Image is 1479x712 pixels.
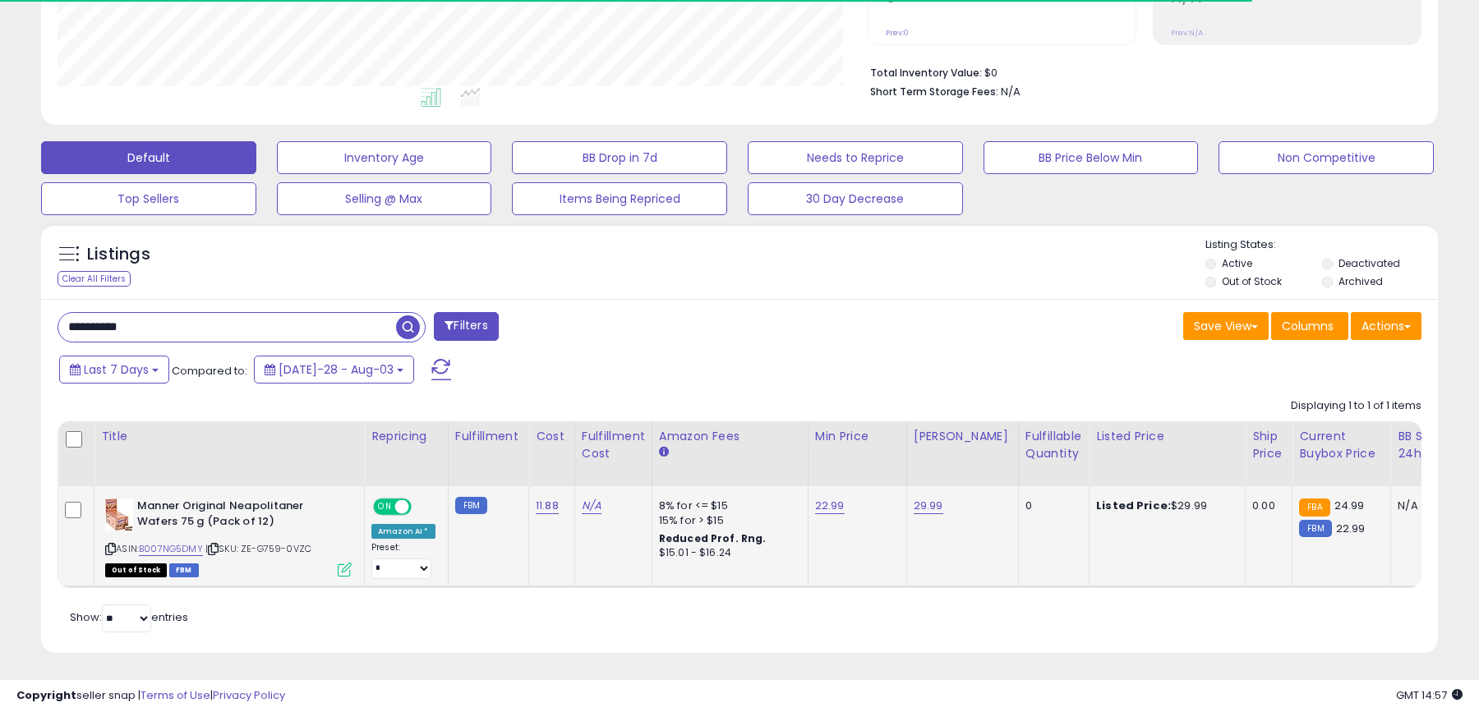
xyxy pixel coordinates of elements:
span: Show: entries [70,609,188,625]
div: Displaying 1 to 1 of 1 items [1291,398,1421,414]
div: ASIN: [105,498,352,575]
button: Filters [434,312,498,341]
span: Last 7 Days [84,361,149,378]
div: Cost [536,428,568,445]
span: 22.99 [1336,521,1366,536]
div: Listed Price [1096,428,1238,445]
label: Out of Stock [1222,274,1282,288]
span: OFF [409,500,435,514]
button: Selling @ Max [277,182,492,215]
a: 29.99 [914,498,943,514]
button: BB Price Below Min [984,141,1199,174]
small: FBM [455,497,487,514]
label: Active [1222,256,1252,270]
div: Current Buybox Price [1299,428,1384,462]
span: [DATE]-28 - Aug-03 [279,361,394,378]
div: Title [101,428,357,445]
button: Non Competitive [1219,141,1434,174]
div: $29.99 [1096,498,1232,513]
div: Amazon AI * [371,524,435,539]
button: Top Sellers [41,182,256,215]
div: Preset: [371,542,435,579]
div: Fulfillment [455,428,522,445]
button: Default [41,141,256,174]
a: B007NG5DMY [139,542,203,556]
b: Short Term Storage Fees: [870,85,998,99]
a: 11.88 [536,498,559,514]
span: All listings that are currently out of stock and unavailable for purchase on Amazon [105,563,167,577]
span: FBM [169,563,199,577]
div: BB Share 24h. [1398,428,1458,462]
label: Deactivated [1338,256,1400,270]
button: Save View [1183,312,1269,340]
span: ON [375,500,395,514]
div: 0 [1025,498,1076,513]
div: Fulfillable Quantity [1025,428,1082,462]
div: $15.01 - $16.24 [659,546,795,560]
b: Listed Price: [1096,498,1171,513]
div: Repricing [371,428,441,445]
div: Fulfillment Cost [582,428,645,462]
button: [DATE]-28 - Aug-03 [254,356,414,384]
button: 30 Day Decrease [748,182,963,215]
small: Amazon Fees. [659,445,669,460]
span: Columns [1282,318,1334,334]
div: Min Price [815,428,900,445]
b: Manner Original Neapolitaner Wafers 75 g (Pack of 12) [137,498,337,533]
img: 51JJZZQLepL._SL40_.jpg [105,498,133,531]
div: 0.00 [1252,498,1279,513]
button: BB Drop in 7d [512,141,727,174]
h5: Listings [87,243,150,266]
button: Needs to Reprice [748,141,963,174]
span: 24.99 [1334,498,1365,513]
span: Compared to: [172,363,247,379]
a: 22.99 [815,498,845,514]
span: N/A [1001,84,1021,99]
div: Amazon Fees [659,428,801,445]
div: N/A [1398,498,1452,513]
div: Ship Price [1252,428,1285,462]
li: $0 [870,62,1409,81]
small: FBA [1299,498,1329,517]
b: Reduced Prof. Rng. [659,531,767,545]
button: Actions [1351,312,1421,340]
a: N/A [582,498,601,514]
button: Columns [1271,312,1348,340]
b: Total Inventory Value: [870,66,982,80]
span: | SKU: ZE-G759-0VZC [205,542,311,555]
small: Prev: N/A [1171,28,1203,38]
small: FBM [1299,520,1331,537]
a: Terms of Use [141,687,210,703]
p: Listing States: [1205,237,1437,253]
div: Clear All Filters [58,271,131,287]
button: Items Being Repriced [512,182,727,215]
div: 15% for > $15 [659,513,795,528]
div: [PERSON_NAME] [914,428,1011,445]
div: 8% for <= $15 [659,498,795,513]
div: seller snap | | [16,688,285,704]
button: Last 7 Days [59,356,169,384]
label: Archived [1338,274,1383,288]
strong: Copyright [16,687,76,703]
button: Inventory Age [277,141,492,174]
a: Privacy Policy [213,687,285,703]
span: 2025-08-12 14:57 GMT [1396,687,1463,703]
small: Prev: 0 [886,28,909,38]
